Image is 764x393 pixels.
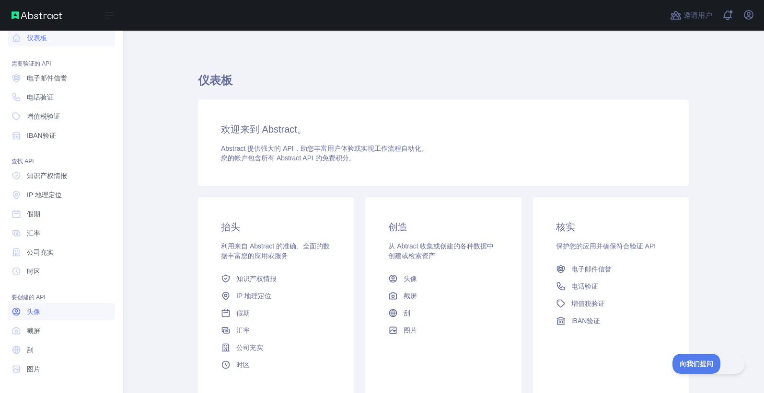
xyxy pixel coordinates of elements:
[8,341,115,359] a: 刮
[217,339,335,356] a: 公司充实
[8,303,115,320] a: 头像
[8,167,115,184] a: 知识产权情报
[27,74,67,82] font: 电子邮件信誉
[27,34,47,42] font: 仪表板
[27,268,40,275] font: 时区
[12,294,46,301] font: 要创建的 API
[8,244,115,261] a: 公司充实
[571,317,601,325] font: IBAN验证
[221,124,307,135] font: 欢迎来到 Abstract。
[384,304,502,322] a: 刮
[221,222,240,232] font: 抬头
[236,344,263,351] font: 公司充实
[27,191,62,199] font: IP 地理定位
[27,93,54,101] font: 电话验证
[384,322,502,339] a: 图片
[552,295,670,312] a: 增值税验证
[27,172,67,180] font: 知识产权情报
[672,354,745,374] iframe: 切换客户支持
[236,309,250,317] font: 假期
[8,186,115,203] a: IP 地理定位
[27,132,56,139] font: IBAN验证
[27,112,60,120] font: 增值税验证
[8,322,115,339] a: 截屏
[8,108,115,125] a: 增值税验证
[217,270,335,287] a: 知识产权情报
[8,69,115,87] a: 电子邮件信誉
[388,222,407,232] font: 创造
[12,158,34,165] font: 查找 API
[27,327,40,335] font: 截屏
[384,270,502,287] a: 头像
[668,8,714,23] button: 邀请用户
[322,154,356,162] font: 免费积分。
[12,60,51,67] font: 需要验证的 API
[217,322,335,339] a: 汇率
[8,29,115,46] a: 仪表板
[217,287,335,304] a: IP 地理定位
[404,326,417,334] font: 图片
[221,242,330,259] font: 利用来自 Abstract 的准确、全面的数据丰富您的应用或服务
[404,275,417,282] font: 头像
[571,265,612,273] font: 电子邮件信誉
[236,326,250,334] font: 汇率
[571,282,598,290] font: 电话验证
[8,127,115,144] a: IBAN验证
[217,304,335,322] a: 假期
[8,360,115,378] a: 图片
[221,154,261,162] font: 您的帐户包含
[12,11,62,19] img: 抽象 API
[236,292,271,300] font: IP 地理定位
[27,248,54,256] font: 公司充实
[404,309,410,317] font: 刮
[552,260,670,278] a: 电子邮件信誉
[217,356,335,373] a: 时区
[571,300,605,307] font: 增值税验证
[8,225,115,242] a: 汇率
[27,229,40,237] font: 汇率
[261,154,322,162] font: 所有 Abstract API 的
[388,242,494,259] font: 从 Abtract 收集或创建的各种数据中创建或检索资产
[236,275,277,282] font: 知识产权情报
[552,312,670,329] a: IBAN验证
[8,205,115,223] a: 假期
[221,145,428,152] font: Abstract 提供强大的 API，助您丰富用户体验或实现工作流程自动化。
[198,74,232,87] font: 仪表板
[404,292,417,300] font: 截屏
[384,287,502,304] a: 截屏
[27,210,40,218] font: 假期
[683,11,712,19] font: 邀请用户
[27,346,34,354] font: 刮
[8,89,115,106] a: 电话验证
[236,361,250,369] font: 时区
[8,263,115,280] a: 时区
[27,365,40,373] font: 图片
[552,278,670,295] a: 电话验证
[27,308,40,315] font: 头像
[556,222,575,232] font: 核实
[556,242,656,250] font: 保护您的应用并确保符合验证 API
